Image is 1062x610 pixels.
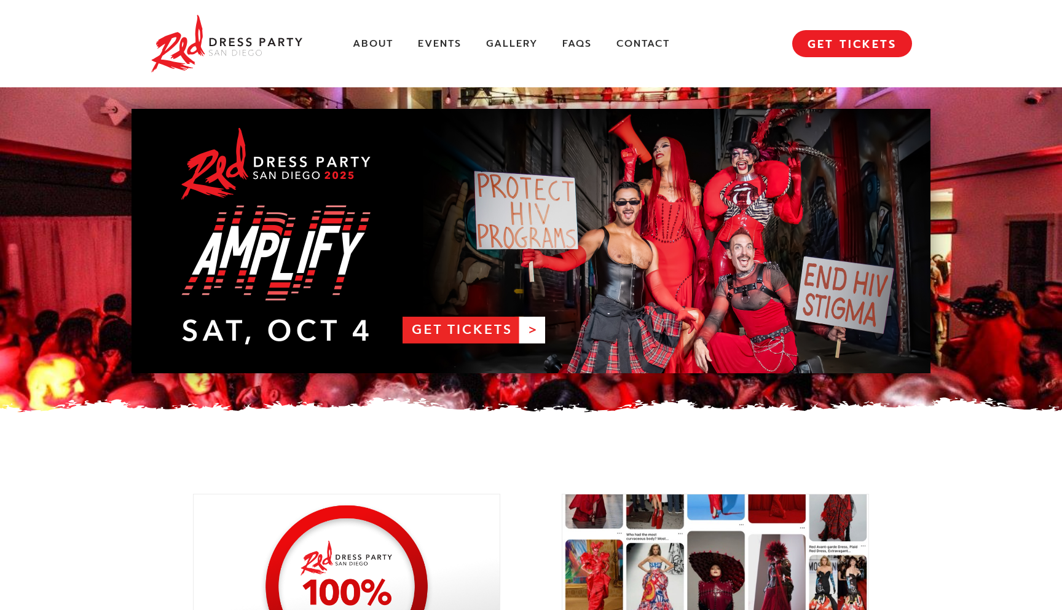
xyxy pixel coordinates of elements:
a: Gallery [486,38,538,50]
a: About [353,38,393,50]
img: Red Dress Party San Diego [150,12,304,75]
a: FAQs [562,38,592,50]
a: Contact [616,38,670,50]
a: Events [418,38,462,50]
a: GET TICKETS [792,30,912,57]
